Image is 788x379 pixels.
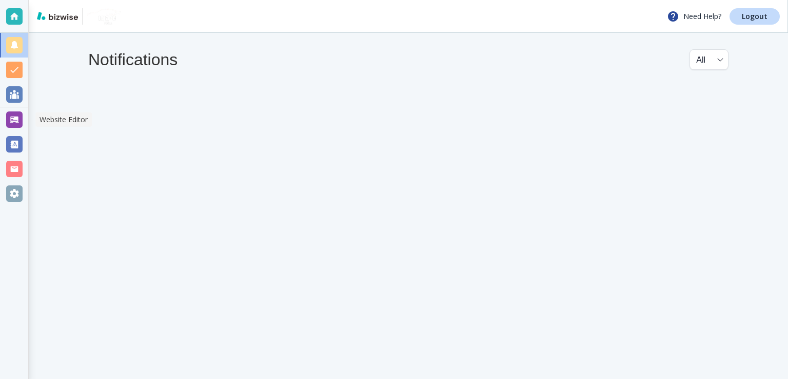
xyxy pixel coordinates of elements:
[88,50,178,69] h4: Notifications
[37,12,78,20] img: bizwise
[730,8,780,25] a: Logout
[87,8,122,25] img: NU Image Detail
[667,10,721,23] p: Need Help?
[696,50,722,69] div: All
[40,115,88,125] p: Website Editor
[742,13,767,20] p: Logout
